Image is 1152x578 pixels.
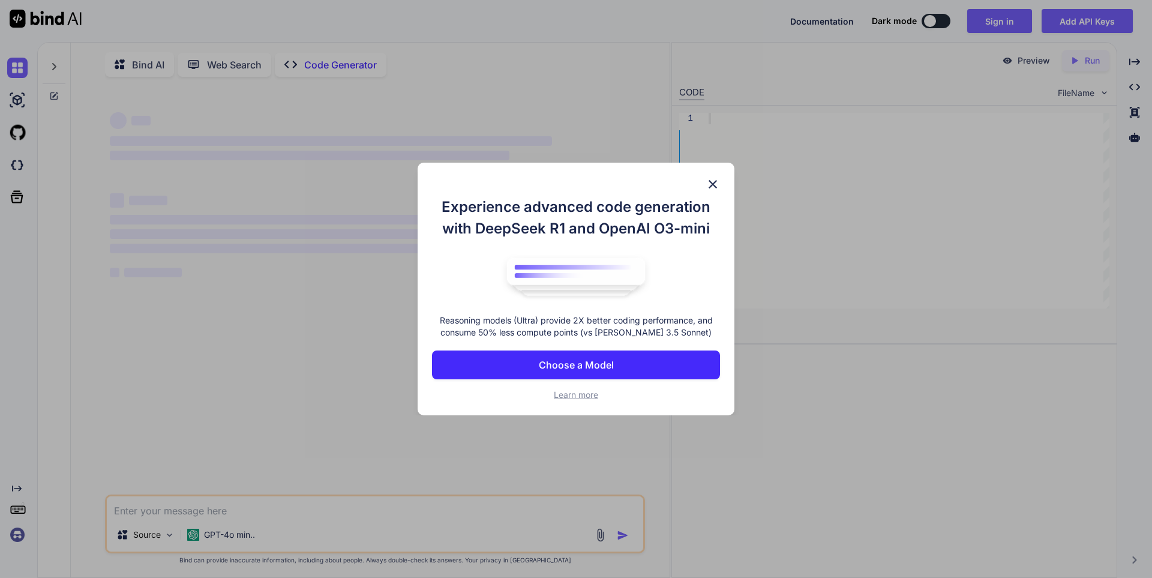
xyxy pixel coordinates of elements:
[706,177,720,191] img: close
[554,390,598,400] span: Learn more
[498,251,654,303] img: bind logo
[432,351,720,379] button: Choose a Model
[432,315,720,339] p: Reasoning models (Ultra) provide 2X better coding performance, and consume 50% less compute point...
[432,196,720,239] h1: Experience advanced code generation with DeepSeek R1 and OpenAI O3-mini
[539,358,614,372] p: Choose a Model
